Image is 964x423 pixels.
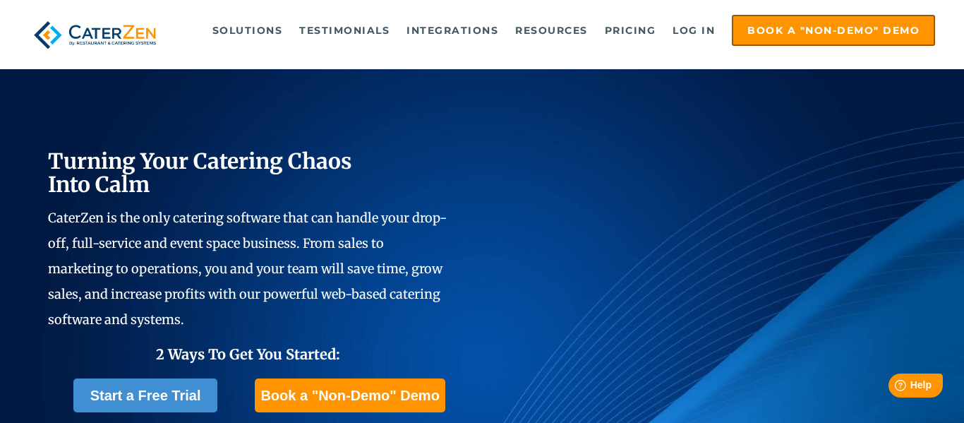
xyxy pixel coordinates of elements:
[48,210,447,328] span: CaterZen is the only catering software that can handle your drop-off, full-service and event spac...
[598,16,663,44] a: Pricing
[399,16,505,44] a: Integrations
[73,379,218,412] a: Start a Free Trial
[255,379,445,412] a: Book a "Non-Demo" Demo
[292,16,397,44] a: Testimonials
[183,15,935,46] div: Navigation Menu
[508,16,595,44] a: Resources
[838,368,948,407] iframe: Help widget launcher
[665,16,722,44] a: Log in
[156,345,340,363] span: 2 Ways To Get You Started:
[48,148,352,198] span: Turning Your Catering Chaos Into Calm
[732,15,935,46] a: Book a "Non-Demo" Demo
[205,16,290,44] a: Solutions
[29,15,161,55] img: caterzen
